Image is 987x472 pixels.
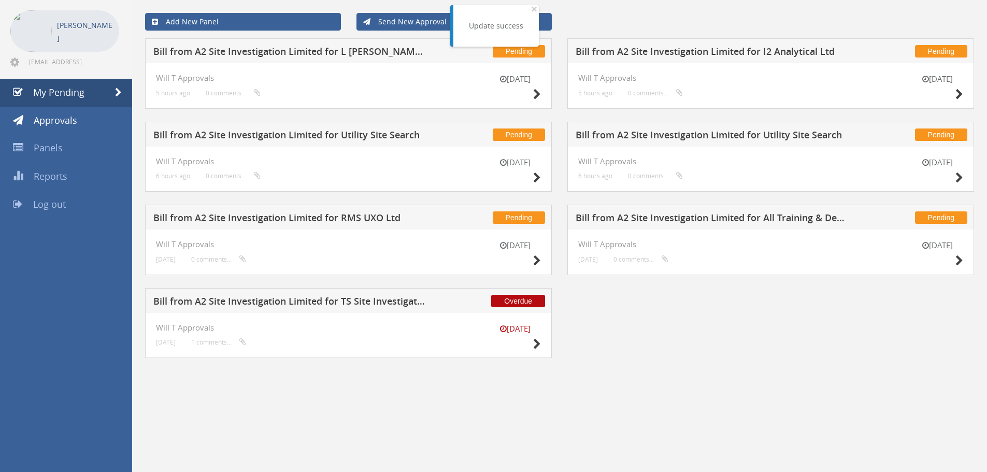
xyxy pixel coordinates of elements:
div: Update success [469,21,523,31]
span: Pending [493,211,545,224]
small: 0 comments... [628,89,683,97]
small: [DATE] [911,157,963,168]
small: 0 comments... [206,172,261,180]
h4: Will T Approvals [156,240,541,249]
span: [EMAIL_ADDRESS][DOMAIN_NAME] [29,58,117,66]
span: Pending [915,45,967,58]
span: Panels [34,141,63,154]
span: Pending [915,211,967,224]
small: 0 comments... [628,172,683,180]
small: [DATE] [489,157,541,168]
a: Add New Panel [145,13,341,31]
span: Log out [33,198,66,210]
h4: Will T Approvals [156,74,541,82]
small: [DATE] [489,323,541,334]
h5: Bill from A2 Site Investigation Limited for All Training & Development Ltd [576,213,849,226]
span: × [531,2,537,16]
h4: Will T Approvals [156,157,541,166]
small: [DATE] [489,74,541,84]
span: Pending [493,128,545,141]
p: [PERSON_NAME] [57,19,114,45]
h5: Bill from A2 Site Investigation Limited for I2 Analytical Ltd [576,47,849,60]
small: 6 hours ago [578,172,612,180]
h4: Will T Approvals [578,240,963,249]
small: [DATE] [911,74,963,84]
h5: Bill from A2 Site Investigation Limited for L [PERSON_NAME] Plant [153,47,426,60]
h5: Bill from A2 Site Investigation Limited for Utility Site Search [153,130,426,143]
small: 0 comments... [191,255,246,263]
span: Approvals [34,114,77,126]
small: 6 hours ago [156,172,190,180]
small: 5 hours ago [156,89,190,97]
h4: Will T Approvals [156,323,541,332]
h4: Will T Approvals [578,157,963,166]
span: My Pending [33,86,84,98]
a: Send New Approval [356,13,552,31]
span: Reports [34,170,67,182]
h5: Bill from A2 Site Investigation Limited for TS Site Investigation Ltd [153,296,426,309]
small: 5 hours ago [578,89,612,97]
small: 0 comments... [206,89,261,97]
small: 0 comments... [613,255,668,263]
small: [DATE] [578,255,598,263]
small: [DATE] [156,338,176,346]
h5: Bill from A2 Site Investigation Limited for Utility Site Search [576,130,849,143]
small: [DATE] [911,240,963,251]
h5: Bill from A2 Site Investigation Limited for RMS UXO Ltd [153,213,426,226]
h4: Will T Approvals [578,74,963,82]
small: [DATE] [489,240,541,251]
span: Overdue [491,295,545,307]
small: [DATE] [156,255,176,263]
span: Pending [915,128,967,141]
span: Pending [493,45,545,58]
small: 1 comments... [191,338,246,346]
